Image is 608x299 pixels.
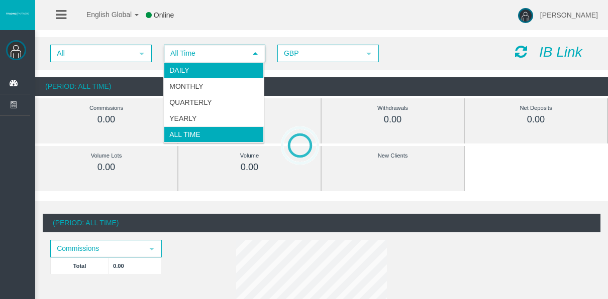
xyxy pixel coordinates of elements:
[201,162,298,173] div: 0.00
[278,46,360,61] span: GBP
[487,114,584,125] div: 0.00
[164,62,264,78] li: Daily
[154,11,174,19] span: Online
[35,77,608,96] div: (Period: All Time)
[251,50,259,58] span: select
[148,245,156,253] span: select
[164,110,264,126] li: Yearly
[51,241,143,256] span: Commissions
[164,78,264,94] li: Monthly
[51,46,133,61] span: All
[201,150,298,162] div: Volume
[365,50,373,58] span: select
[58,102,155,114] div: Commissions
[164,126,264,142] li: All Time
[540,11,598,19] span: [PERSON_NAME]
[539,44,582,60] i: IB Link
[58,114,155,125] div: 0.00
[51,257,109,274] td: Total
[515,45,527,59] i: Reload Dashboard
[73,11,132,19] span: English Global
[5,12,30,16] img: logo.svg
[344,102,441,114] div: Withdrawals
[58,150,155,162] div: Volume Lots
[109,257,161,274] td: 0.00
[487,102,584,114] div: Net Deposits
[164,94,264,110] li: Quarterly
[138,50,146,58] span: select
[344,114,441,125] div: 0.00
[58,162,155,173] div: 0.00
[165,46,246,61] span: All Time
[43,214,600,232] div: (Period: All Time)
[518,8,533,23] img: user-image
